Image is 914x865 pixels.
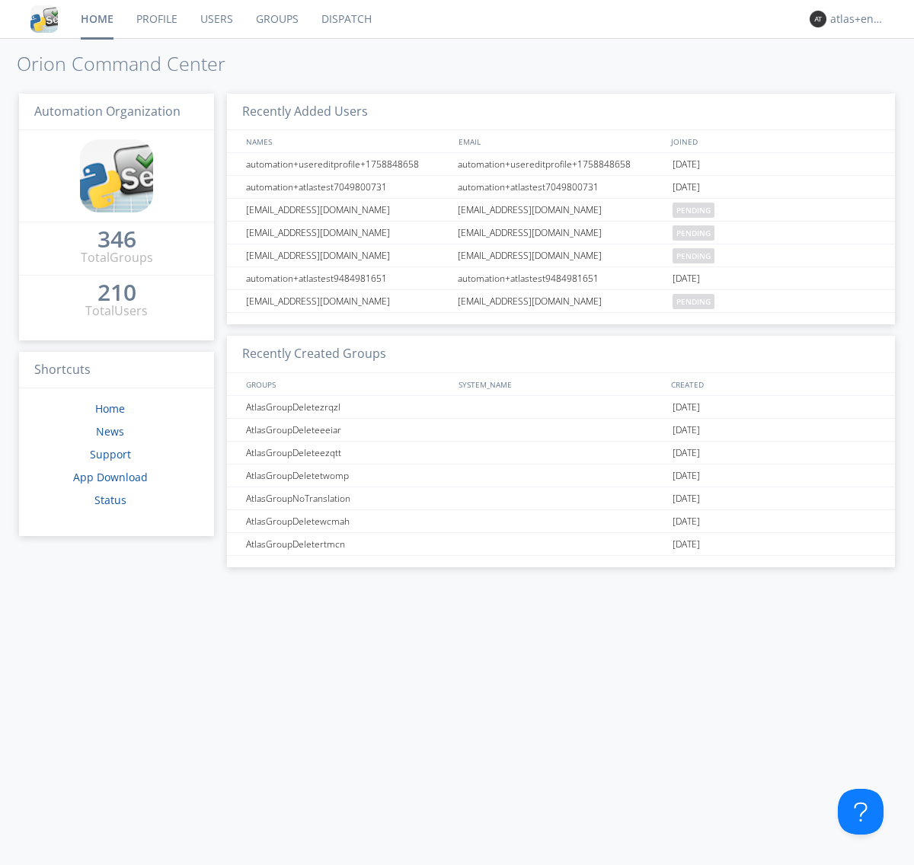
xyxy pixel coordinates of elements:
[673,153,700,176] span: [DATE]
[673,419,700,442] span: [DATE]
[34,103,181,120] span: Automation Organization
[80,139,153,212] img: cddb5a64eb264b2086981ab96f4c1ba7
[454,176,669,198] div: automation+atlastest7049800731
[242,176,453,198] div: automation+atlastest7049800731
[94,493,126,507] a: Status
[242,267,453,289] div: automation+atlastest9484981651
[242,222,453,244] div: [EMAIL_ADDRESS][DOMAIN_NAME]
[667,130,880,152] div: JOINED
[227,510,895,533] a: AtlasGroupDeletewcmah[DATE]
[85,302,148,320] div: Total Users
[227,244,895,267] a: [EMAIL_ADDRESS][DOMAIN_NAME][EMAIL_ADDRESS][DOMAIN_NAME]pending
[673,510,700,533] span: [DATE]
[242,244,453,267] div: [EMAIL_ADDRESS][DOMAIN_NAME]
[227,442,895,464] a: AtlasGroupDeleteezqtt[DATE]
[95,401,125,416] a: Home
[227,464,895,487] a: AtlasGroupDeletetwomp[DATE]
[673,176,700,199] span: [DATE]
[454,290,669,312] div: [EMAIL_ADDRESS][DOMAIN_NAME]
[242,199,453,221] div: [EMAIL_ADDRESS][DOMAIN_NAME]
[97,285,136,300] div: 210
[673,294,714,309] span: pending
[227,487,895,510] a: AtlasGroupNoTranslation[DATE]
[242,396,453,418] div: AtlasGroupDeletezrqzl
[454,199,669,221] div: [EMAIL_ADDRESS][DOMAIN_NAME]
[673,533,700,556] span: [DATE]
[227,94,895,131] h3: Recently Added Users
[30,5,58,33] img: cddb5a64eb264b2086981ab96f4c1ba7
[227,336,895,373] h3: Recently Created Groups
[454,244,669,267] div: [EMAIL_ADDRESS][DOMAIN_NAME]
[96,424,124,439] a: News
[830,11,887,27] div: atlas+english0002
[81,249,153,267] div: Total Groups
[90,447,131,461] a: Support
[673,267,700,290] span: [DATE]
[242,373,451,395] div: GROUPS
[227,267,895,290] a: automation+atlastest9484981651automation+atlastest9484981651[DATE]
[673,487,700,510] span: [DATE]
[227,176,895,199] a: automation+atlastest7049800731automation+atlastest7049800731[DATE]
[242,442,453,464] div: AtlasGroupDeleteezqtt
[97,285,136,302] a: 210
[673,203,714,218] span: pending
[227,199,895,222] a: [EMAIL_ADDRESS][DOMAIN_NAME][EMAIL_ADDRESS][DOMAIN_NAME]pending
[673,248,714,263] span: pending
[454,222,669,244] div: [EMAIL_ADDRESS][DOMAIN_NAME]
[454,153,669,175] div: automation+usereditprofile+1758848658
[227,222,895,244] a: [EMAIL_ADDRESS][DOMAIN_NAME][EMAIL_ADDRESS][DOMAIN_NAME]pending
[810,11,826,27] img: 373638.png
[455,373,667,395] div: SYSTEM_NAME
[97,231,136,247] div: 346
[242,419,453,441] div: AtlasGroupDeleteeeiar
[227,419,895,442] a: AtlasGroupDeleteeeiar[DATE]
[73,470,148,484] a: App Download
[673,396,700,419] span: [DATE]
[454,267,669,289] div: automation+atlastest9484981651
[227,290,895,313] a: [EMAIL_ADDRESS][DOMAIN_NAME][EMAIL_ADDRESS][DOMAIN_NAME]pending
[242,510,453,532] div: AtlasGroupDeletewcmah
[227,153,895,176] a: automation+usereditprofile+1758848658automation+usereditprofile+1758848658[DATE]
[97,231,136,249] a: 346
[227,396,895,419] a: AtlasGroupDeletezrqzl[DATE]
[673,442,700,464] span: [DATE]
[242,533,453,555] div: AtlasGroupDeletertmcn
[227,533,895,556] a: AtlasGroupDeletertmcn[DATE]
[242,290,453,312] div: [EMAIL_ADDRESS][DOMAIN_NAME]
[242,487,453,509] div: AtlasGroupNoTranslation
[838,789,884,835] iframe: Toggle Customer Support
[667,373,880,395] div: CREATED
[19,352,214,389] h3: Shortcuts
[673,225,714,241] span: pending
[242,464,453,487] div: AtlasGroupDeletetwomp
[455,130,667,152] div: EMAIL
[242,130,451,152] div: NAMES
[673,464,700,487] span: [DATE]
[242,153,453,175] div: automation+usereditprofile+1758848658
